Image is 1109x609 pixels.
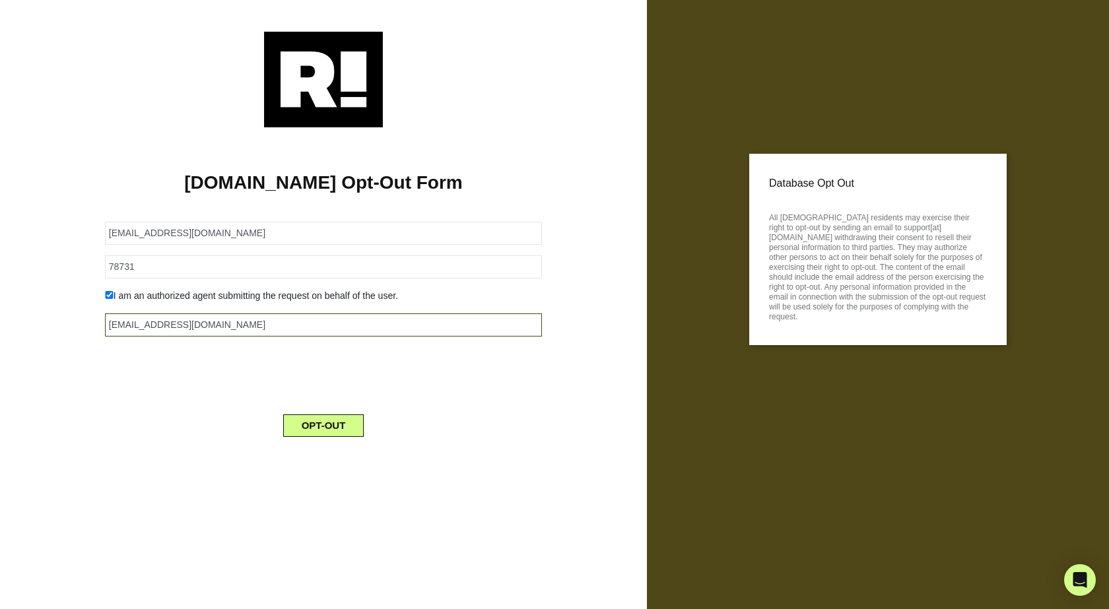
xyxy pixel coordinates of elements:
[105,255,542,278] input: Zipcode
[264,32,383,127] img: Retention.com
[105,222,542,245] input: Email Address
[1064,564,1096,596] div: Open Intercom Messenger
[105,313,542,337] input: Authorized Agent Email Address
[95,289,552,303] div: I am an authorized agent submitting the request on behalf of the user.
[223,347,424,399] iframe: reCAPTCHA
[283,414,364,437] button: OPT-OUT
[20,172,627,194] h1: [DOMAIN_NAME] Opt-Out Form
[769,174,987,193] p: Database Opt Out
[769,209,987,322] p: All [DEMOGRAPHIC_DATA] residents may exercise their right to opt-out by sending an email to suppo...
